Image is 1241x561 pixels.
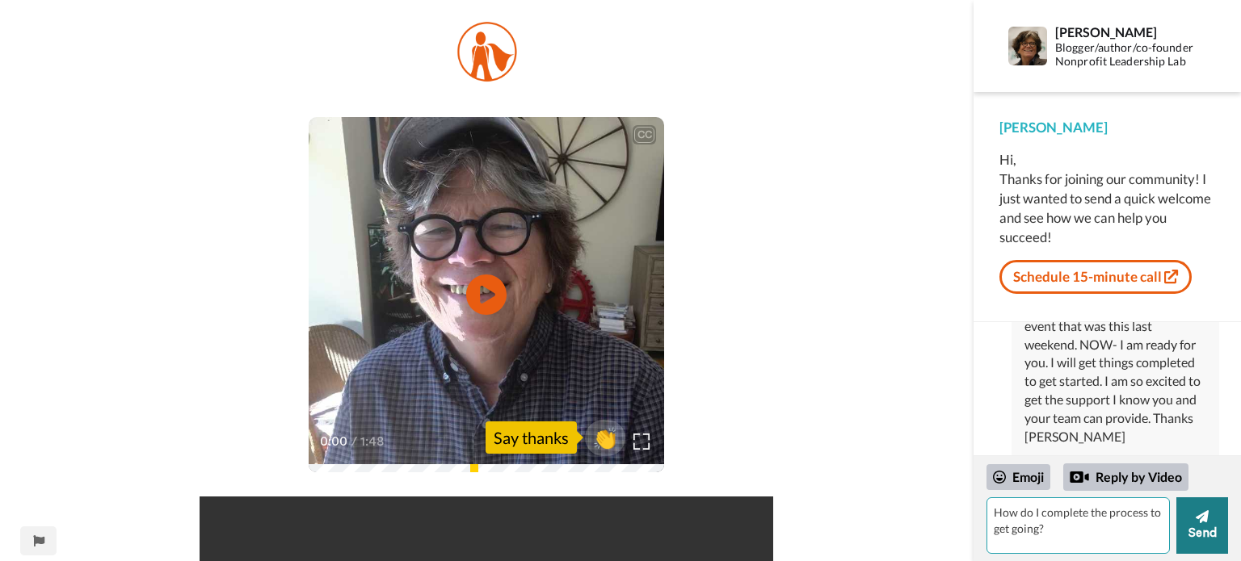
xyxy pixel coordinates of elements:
[1055,41,1197,69] div: Blogger/author/co-founder Nonprofit Leadership Lab
[351,432,357,451] span: /
[360,432,389,451] span: 1:48
[986,464,1050,490] div: Emoji
[486,421,577,454] div: Say thanks
[634,127,654,143] div: CC
[585,420,625,456] button: 👏
[320,432,348,451] span: 0:00
[455,20,519,85] img: fc5a95e5-e6c1-4c4f-b02f-9788c509786f
[585,425,625,450] span: 👏
[1024,262,1206,446] div: I signed up in extream frustration, then was in the middle of our largest fundraising event that ...
[986,497,1170,554] textarea: How do I complete the process to get going?
[633,433,650,450] img: Full screen
[999,118,1215,137] div: [PERSON_NAME]
[1055,24,1197,40] div: [PERSON_NAME]
[1008,27,1047,65] img: Profile Image
[1070,467,1089,487] div: Reply by Video
[1176,497,1228,554] button: Send
[1063,463,1188,491] div: Reply by Video
[999,150,1215,247] div: Hi, Thanks for joining our community! I just wanted to send a quick welcome and see how we can he...
[999,260,1192,294] a: Schedule 15-minute call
